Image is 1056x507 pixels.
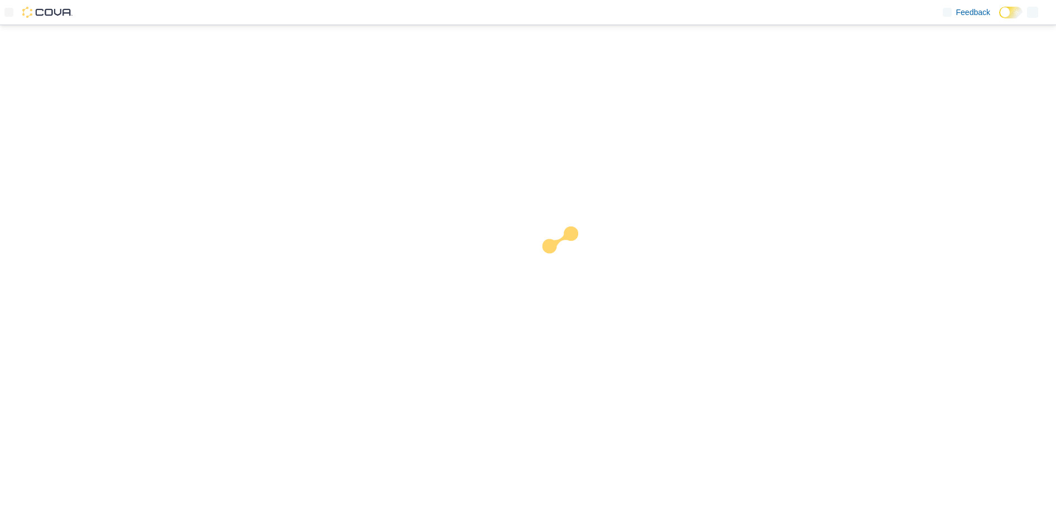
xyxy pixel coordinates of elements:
[528,218,612,302] img: cova-loader
[999,7,1023,18] input: Dark Mode
[938,1,995,23] a: Feedback
[956,7,990,18] span: Feedback
[22,7,72,18] img: Cova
